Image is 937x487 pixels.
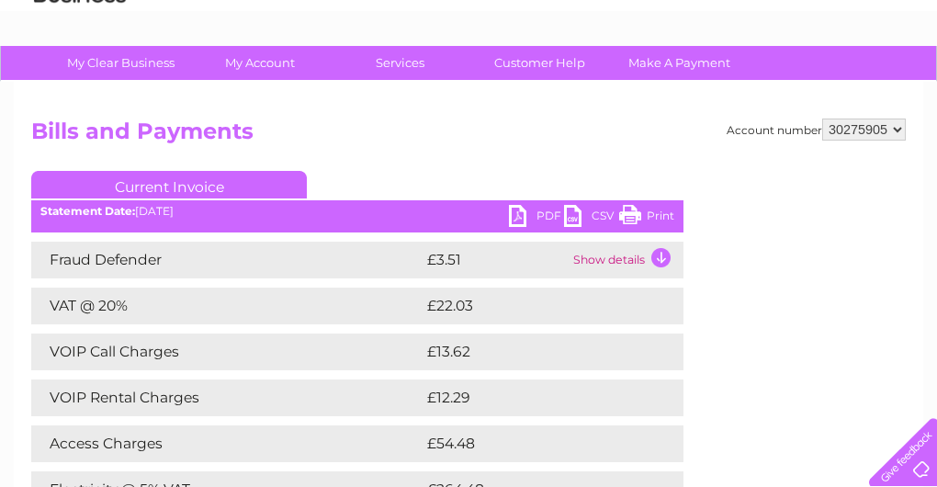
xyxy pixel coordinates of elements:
h2: Bills and Payments [31,119,906,153]
a: 0333 014 3131 [591,9,717,32]
a: CSV [564,205,619,232]
td: Show details [569,242,683,278]
div: [DATE] [31,205,683,218]
td: £22.03 [423,288,646,324]
a: My Clear Business [45,46,197,80]
a: Blog [777,78,804,92]
a: My Account [185,46,336,80]
td: £54.48 [423,425,648,462]
a: Contact [815,78,860,92]
a: Log out [876,78,920,92]
a: Print [619,205,674,232]
td: Fraud Defender [31,242,423,278]
td: £13.62 [423,334,645,370]
a: Services [324,46,476,80]
td: Access Charges [31,425,423,462]
div: Account number [727,119,906,141]
a: Make A Payment [604,46,755,80]
img: logo.png [33,48,127,104]
td: £12.29 [423,379,645,416]
div: Clear Business is a trading name of Verastar Limited (registered in [GEOGRAPHIC_DATA] No. 3667643... [36,10,904,89]
a: Energy [660,78,700,92]
td: £3.51 [423,242,569,278]
a: Water [614,78,649,92]
td: VOIP Rental Charges [31,379,423,416]
a: Telecoms [711,78,766,92]
td: VOIP Call Charges [31,334,423,370]
b: Statement Date: [40,204,135,218]
a: Current Invoice [31,171,307,198]
td: VAT @ 20% [31,288,423,324]
a: Customer Help [464,46,615,80]
a: PDF [509,205,564,232]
